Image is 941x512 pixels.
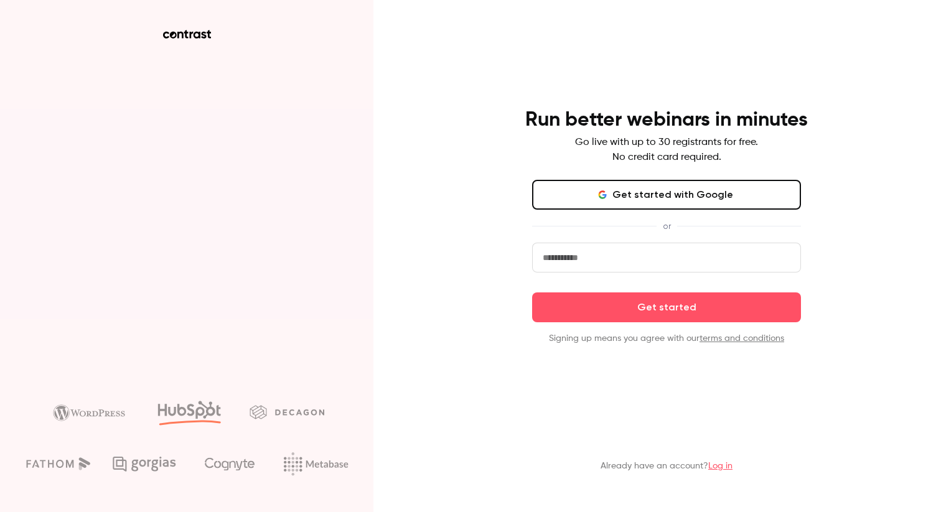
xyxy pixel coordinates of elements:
a: terms and conditions [700,334,784,343]
button: Get started [532,292,801,322]
span: or [657,220,677,233]
p: Already have an account? [601,460,733,472]
p: Go live with up to 30 registrants for free. No credit card required. [575,135,758,165]
a: Log in [708,462,733,470]
img: decagon [250,405,324,419]
p: Signing up means you agree with our [532,332,801,345]
button: Get started with Google [532,180,801,210]
h4: Run better webinars in minutes [525,108,808,133]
